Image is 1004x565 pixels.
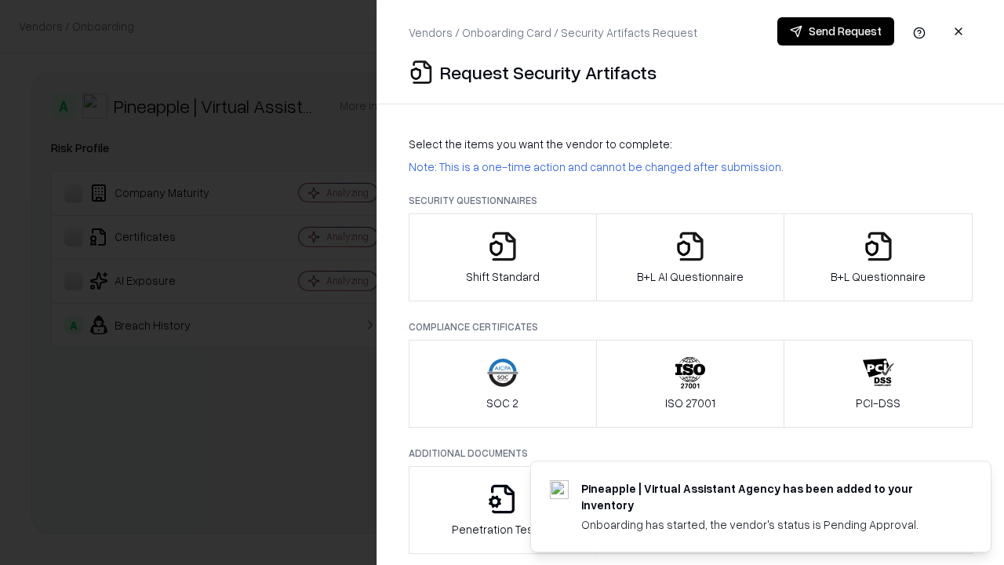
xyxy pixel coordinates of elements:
[856,395,900,411] p: PCI-DSS
[409,213,597,301] button: Shift Standard
[784,213,973,301] button: B+L Questionnaire
[409,466,597,554] button: Penetration Testing
[452,521,553,538] p: Penetration Testing
[409,136,973,152] p: Select the items you want the vendor to complete:
[466,268,540,285] p: Shift Standard
[409,159,973,175] p: Note: This is a one-time action and cannot be changed after submission.
[409,447,973,460] p: Additional Documents
[409,24,697,41] p: Vendors / Onboarding Card / Security Artifacts Request
[831,268,926,285] p: B+L Questionnaire
[596,340,785,428] button: ISO 27001
[486,395,518,411] p: SOC 2
[440,60,657,85] p: Request Security Artifacts
[581,516,953,533] div: Onboarding has started, the vendor's status is Pending Approval.
[665,395,715,411] p: ISO 27001
[637,268,744,285] p: B+L AI Questionnaire
[409,194,973,207] p: Security Questionnaires
[784,340,973,428] button: PCI-DSS
[596,213,785,301] button: B+L AI Questionnaire
[409,340,597,428] button: SOC 2
[581,480,953,513] div: Pineapple | Virtual Assistant Agency has been added to your inventory
[777,17,894,46] button: Send Request
[409,320,973,334] p: Compliance Certificates
[550,480,569,499] img: trypineapple.com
